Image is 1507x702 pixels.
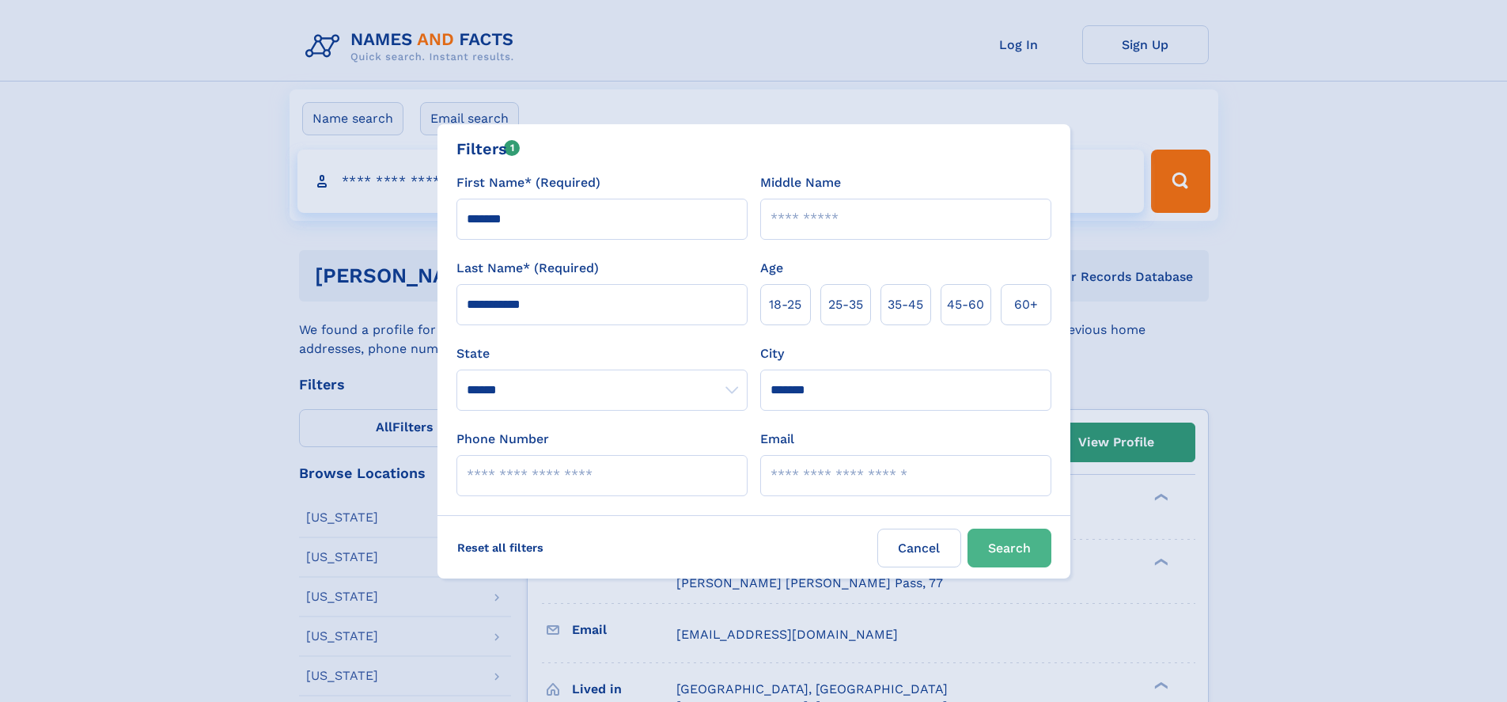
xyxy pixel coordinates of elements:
[769,295,801,314] span: 18‑25
[456,344,748,363] label: State
[888,295,923,314] span: 35‑45
[456,259,599,278] label: Last Name* (Required)
[760,259,783,278] label: Age
[760,344,784,363] label: City
[947,295,984,314] span: 45‑60
[1014,295,1038,314] span: 60+
[760,173,841,192] label: Middle Name
[760,430,794,449] label: Email
[447,529,554,567] label: Reset all filters
[456,137,521,161] div: Filters
[828,295,863,314] span: 25‑35
[456,430,549,449] label: Phone Number
[967,529,1051,567] button: Search
[456,173,600,192] label: First Name* (Required)
[877,529,961,567] label: Cancel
